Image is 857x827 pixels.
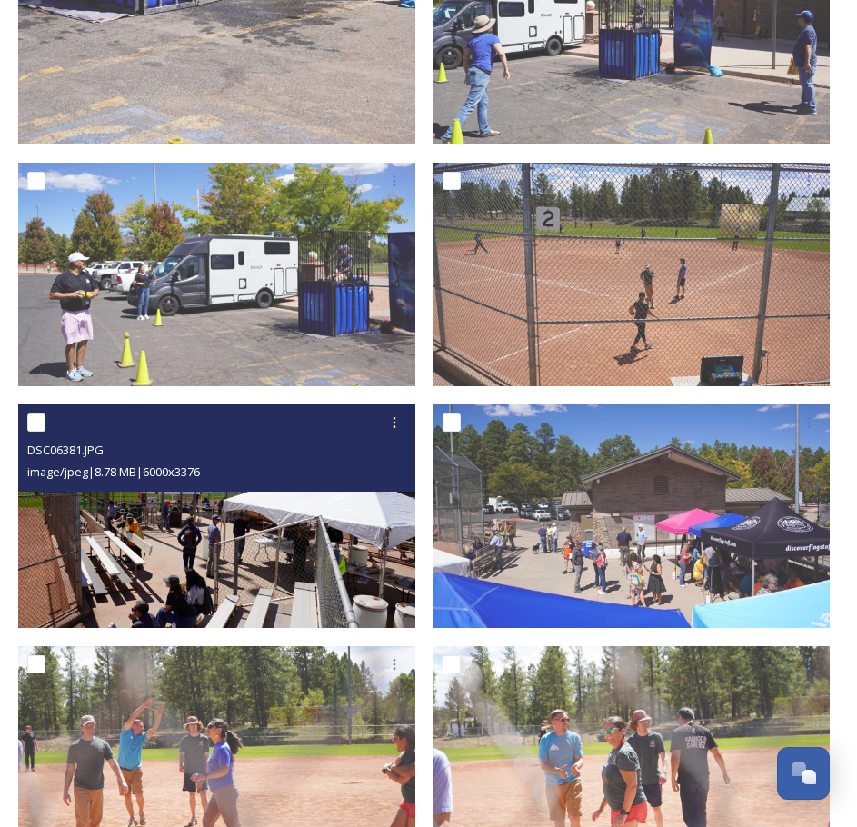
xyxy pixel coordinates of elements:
[433,163,831,386] img: DSC06384.JPG
[777,747,830,800] button: Open Chat
[433,404,831,628] img: DSC06378.JPG
[18,404,415,628] img: DSC06381.JPG
[18,163,415,386] img: DSC06391.JPG
[27,442,104,458] span: DSC06381.JPG
[27,463,200,480] span: image/jpeg | 8.78 MB | 6000 x 3376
